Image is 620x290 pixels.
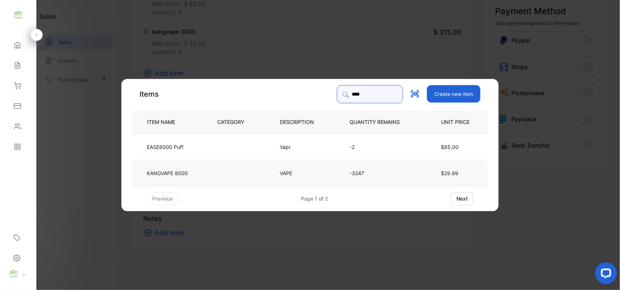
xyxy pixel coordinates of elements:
p: VAPE [280,169,299,177]
p: Items [140,89,159,100]
button: Create new item [427,85,480,102]
p: EASE8000 Puff [147,143,184,151]
p: -3247 [350,169,411,177]
img: logo [13,9,24,20]
p: -2 [350,143,411,151]
p: ITEM NAME [144,118,187,126]
p: DESCRIPTION [280,118,326,126]
p: QUANTITY REMAINS [350,118,411,126]
div: Page 1 of 2 [301,195,329,202]
p: UNIT PRICE [435,118,476,126]
p: Vapr [280,143,299,151]
button: previous [147,192,178,205]
span: $29.99 [441,170,458,176]
span: $85.00 [441,144,459,150]
p: KANGVAPE 8000 [147,169,188,177]
iframe: LiveChat chat widget [589,259,620,290]
button: next [451,192,473,205]
p: CATEGORY [217,118,256,126]
img: profile [8,269,19,279]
